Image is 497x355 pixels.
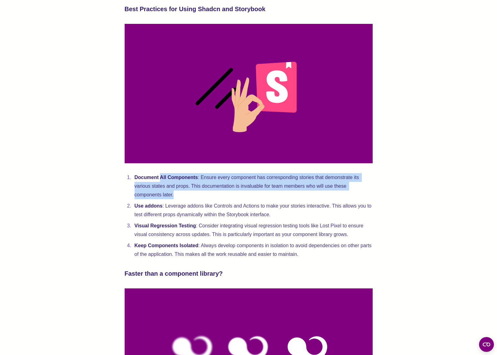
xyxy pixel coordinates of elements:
[133,173,373,199] li: : Ensure every component has corresponding stories that demonstrate its various states and props....
[479,337,494,352] button: Open CMP widget
[135,175,198,180] strong: Document All Components
[125,269,373,278] h3: Faster than a component library?
[135,243,198,248] strong: Keep Components Isolated
[135,203,163,208] strong: Use addons
[135,223,196,228] strong: Visual Regression Testing
[133,202,373,219] li: : Leverage addons like Controls and Actions to make your stories interactive. This allows you to ...
[125,24,373,163] img: Best Practices Shadcn Storybook
[125,4,373,14] h3: Best Practices for Using Shadcn and Storybook
[133,241,373,259] li: : Always develop components in isolation to avoid dependencies on other parts of the application....
[133,221,373,239] li: : Consider integrating visual regression testing tools like Lost Pixel to ensure visual consisten...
